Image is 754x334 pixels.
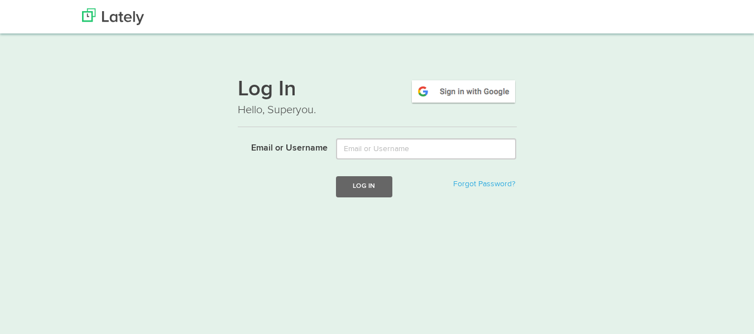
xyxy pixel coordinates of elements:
[229,138,328,155] label: Email or Username
[336,138,516,159] input: Email or Username
[336,176,392,197] button: Log In
[82,8,144,25] img: Lately
[453,180,515,188] a: Forgot Password?
[238,102,517,118] p: Hello, Superyou.
[410,79,517,104] img: google-signin.png
[238,79,517,102] h1: Log In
